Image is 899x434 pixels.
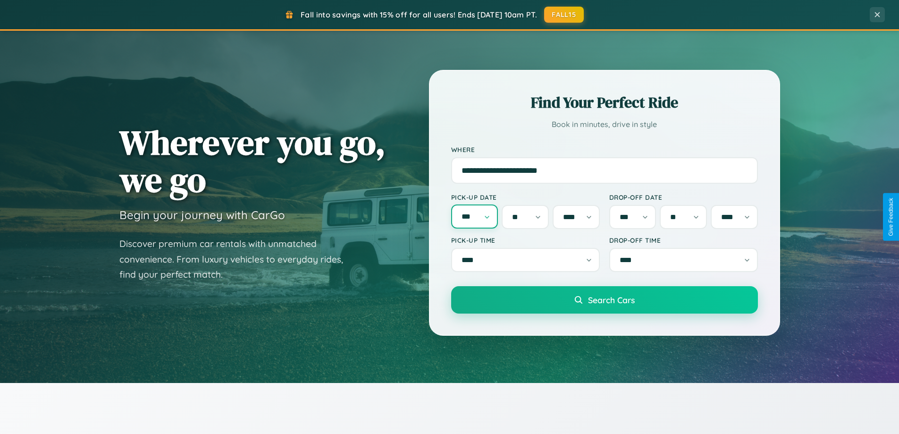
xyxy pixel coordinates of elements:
[609,193,758,201] label: Drop-off Date
[888,198,894,236] div: Give Feedback
[588,295,635,305] span: Search Cars
[451,92,758,113] h2: Find Your Perfect Ride
[119,124,386,198] h1: Wherever you go, we go
[609,236,758,244] label: Drop-off Time
[451,193,600,201] label: Pick-up Date
[544,7,584,23] button: FALL15
[451,236,600,244] label: Pick-up Time
[119,208,285,222] h3: Begin your journey with CarGo
[301,10,537,19] span: Fall into savings with 15% off for all users! Ends [DATE] 10am PT.
[119,236,355,282] p: Discover premium car rentals with unmatched convenience. From luxury vehicles to everyday rides, ...
[451,145,758,153] label: Where
[451,118,758,131] p: Book in minutes, drive in style
[451,286,758,314] button: Search Cars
